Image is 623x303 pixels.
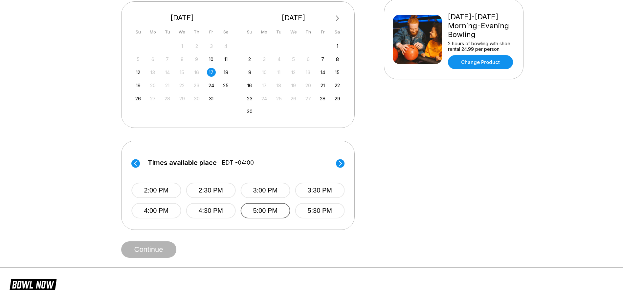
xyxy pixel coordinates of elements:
div: Not available Monday, November 24th, 2025 [260,94,269,103]
div: 2 hours of bowling with shoe rental 24.99 per person [448,41,515,52]
div: Not available Tuesday, November 4th, 2025 [275,55,283,64]
div: Choose Saturday, October 11th, 2025 [221,55,230,64]
span: Times available place [148,159,217,166]
div: Not available Tuesday, November 18th, 2025 [275,81,283,90]
div: Not available Wednesday, November 19th, 2025 [289,81,298,90]
div: Choose Saturday, November 29th, 2025 [333,94,342,103]
a: Change Product [448,55,513,69]
div: Choose Friday, November 7th, 2025 [318,55,327,64]
div: month 2025-11 [244,41,343,116]
div: Choose Friday, November 28th, 2025 [318,94,327,103]
div: Not available Monday, October 27th, 2025 [148,94,157,103]
div: Choose Sunday, October 19th, 2025 [134,81,143,90]
div: Not available Thursday, November 27th, 2025 [304,94,313,103]
div: Mo [260,28,269,36]
img: Friday-Sunday Morning-Evening Bowling [393,15,442,64]
div: Not available Thursday, October 9th, 2025 [192,55,201,64]
span: EDT -04:00 [222,159,254,166]
div: Not available Monday, October 6th, 2025 [148,55,157,64]
div: Not available Monday, October 13th, 2025 [148,68,157,77]
button: Next Month [332,13,343,24]
div: Choose Friday, October 10th, 2025 [207,55,216,64]
div: Not available Tuesday, October 14th, 2025 [163,68,172,77]
div: Choose Sunday, October 12th, 2025 [134,68,143,77]
div: Not available Wednesday, October 15th, 2025 [178,68,187,77]
button: 4:30 PM [186,203,235,218]
div: Not available Thursday, October 16th, 2025 [192,68,201,77]
div: Not available Wednesday, November 26th, 2025 [289,94,298,103]
div: Not available Tuesday, October 7th, 2025 [163,55,172,64]
div: [DATE] [131,13,233,22]
div: Not available Thursday, October 23rd, 2025 [192,81,201,90]
div: Not available Thursday, November 6th, 2025 [304,55,313,64]
div: Not available Thursday, November 20th, 2025 [304,81,313,90]
div: Su [245,28,254,36]
div: Choose Sunday, November 30th, 2025 [245,107,254,116]
div: Not available Wednesday, November 12th, 2025 [289,68,298,77]
div: Choose Friday, October 31st, 2025 [207,94,216,103]
div: Choose Saturday, November 22nd, 2025 [333,81,342,90]
button: 4:00 PM [131,203,181,218]
div: Not available Tuesday, November 25th, 2025 [275,94,283,103]
button: 2:30 PM [186,183,235,198]
div: Choose Saturday, October 18th, 2025 [221,68,230,77]
div: Choose Sunday, November 23rd, 2025 [245,94,254,103]
button: 3:30 PM [295,183,345,198]
div: Not available Wednesday, October 1st, 2025 [178,42,187,51]
div: Th [304,28,313,36]
div: [DATE] [243,13,345,22]
div: Not available Tuesday, November 11th, 2025 [275,68,283,77]
div: Not available Wednesday, October 8th, 2025 [178,55,187,64]
div: Not available Friday, October 3rd, 2025 [207,42,216,51]
div: Not available Tuesday, October 28th, 2025 [163,94,172,103]
div: Not available Monday, October 20th, 2025 [148,81,157,90]
div: Choose Sunday, October 26th, 2025 [134,94,143,103]
div: Choose Friday, October 24th, 2025 [207,81,216,90]
div: Sa [221,28,230,36]
div: Choose Friday, October 17th, 2025 [207,68,216,77]
div: Not available Wednesday, October 29th, 2025 [178,94,187,103]
div: Th [192,28,201,36]
div: Fr [207,28,216,36]
div: Not available Thursday, October 30th, 2025 [192,94,201,103]
div: Choose Sunday, November 2nd, 2025 [245,55,254,64]
div: Sa [333,28,342,36]
div: Not available Sunday, October 5th, 2025 [134,55,143,64]
div: [DATE]-[DATE] Morning-Evening Bowling [448,12,515,39]
div: Not available Saturday, October 4th, 2025 [221,42,230,51]
div: Not available Monday, November 17th, 2025 [260,81,269,90]
div: Not available Wednesday, November 5th, 2025 [289,55,298,64]
div: Choose Sunday, November 9th, 2025 [245,68,254,77]
div: Choose Saturday, November 1st, 2025 [333,42,342,51]
div: Choose Saturday, October 25th, 2025 [221,81,230,90]
div: Tu [163,28,172,36]
div: Not available Tuesday, October 21st, 2025 [163,81,172,90]
div: Su [134,28,143,36]
div: We [289,28,298,36]
div: Not available Thursday, October 2nd, 2025 [192,42,201,51]
button: 5:30 PM [295,203,345,218]
div: Choose Sunday, November 16th, 2025 [245,81,254,90]
div: month 2025-10 [133,41,232,103]
div: Not available Wednesday, October 22nd, 2025 [178,81,187,90]
div: Fr [318,28,327,36]
div: Choose Saturday, November 15th, 2025 [333,68,342,77]
button: 2:00 PM [131,183,181,198]
div: Choose Friday, November 21st, 2025 [318,81,327,90]
div: Mo [148,28,157,36]
button: 3:00 PM [240,183,290,198]
div: Choose Saturday, November 8th, 2025 [333,55,342,64]
div: We [178,28,187,36]
div: Not available Thursday, November 13th, 2025 [304,68,313,77]
div: Choose Friday, November 14th, 2025 [318,68,327,77]
button: 5:00 PM [240,203,290,218]
div: Tu [275,28,283,36]
div: Not available Monday, November 3rd, 2025 [260,55,269,64]
div: Not available Monday, November 10th, 2025 [260,68,269,77]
